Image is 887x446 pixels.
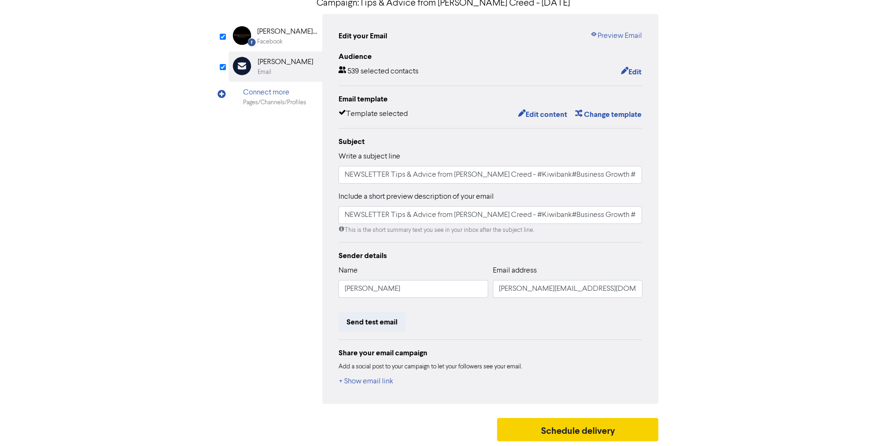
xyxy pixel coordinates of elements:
[339,250,642,261] div: Sender details
[590,30,642,42] a: Preview Email
[620,66,642,78] button: Edit
[339,51,642,62] div: Audience
[339,94,642,105] div: Email template
[339,151,400,162] label: Write a subject line
[258,68,271,77] div: Email
[339,66,418,78] div: 539 selected contacts
[575,108,642,121] button: Change template
[243,87,306,98] div: Connect more
[339,136,642,147] div: Subject
[493,265,537,276] label: Email address
[257,37,282,46] div: Facebook
[229,21,322,51] div: Facebook [PERSON_NAME] Creed Advisory LimitedFacebook
[339,191,494,202] label: Include a short preview description of your email
[339,108,408,121] div: Template selected
[339,265,358,276] label: Name
[840,401,887,446] iframe: Chat Widget
[233,26,251,45] img: Facebook
[339,375,394,388] button: + Show email link
[229,82,322,112] div: Connect morePages/Channels/Profiles
[339,362,642,372] div: Add a social post to your campaign to let your followers see your email.
[497,418,659,441] button: Schedule delivery
[339,226,642,235] div: This is the short summary text you see in your inbox after the subject line.
[229,51,322,82] div: [PERSON_NAME]Email
[243,98,306,107] div: Pages/Channels/Profiles
[339,347,642,359] div: Share your email campaign
[339,312,405,332] button: Send test email
[339,30,387,42] div: Edit your Email
[257,26,317,37] div: [PERSON_NAME] Creed Advisory Limited
[258,57,313,68] div: [PERSON_NAME]
[518,108,568,121] button: Edit content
